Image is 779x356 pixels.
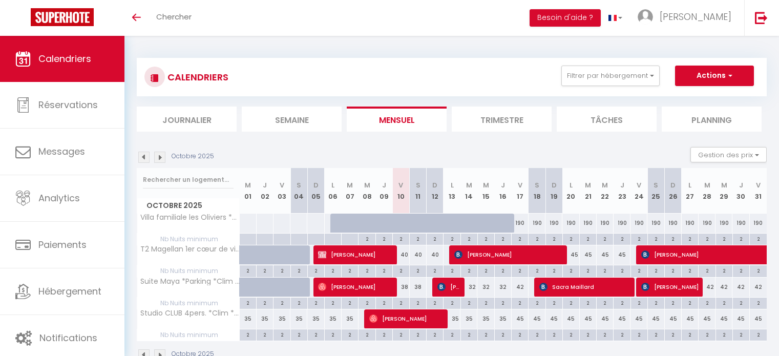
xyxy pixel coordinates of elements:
li: Semaine [242,107,342,132]
div: 2 [716,298,732,307]
th: 08 [359,168,375,214]
li: Planning [662,107,762,132]
div: 2 [512,234,528,243]
span: Nb Nuits minimum [137,329,239,341]
div: 2 [716,234,732,243]
div: 2 [546,298,562,307]
div: 2 [461,329,477,339]
th: 17 [512,168,529,214]
h3: CALENDRIERS [165,66,228,89]
div: 2 [750,234,767,243]
div: 35 [290,309,307,328]
div: 2 [495,329,511,339]
div: 2 [240,265,256,275]
th: 11 [410,168,427,214]
div: 190 [562,214,579,233]
span: Paiements [38,238,87,251]
div: 40 [410,245,427,264]
span: [PERSON_NAME] [318,245,393,264]
div: 45 [580,245,597,264]
span: Octobre 2025 [137,198,239,213]
div: 2 [427,298,443,307]
abbr: L [451,180,454,190]
div: 45 [647,309,664,328]
div: 190 [545,214,562,233]
div: 2 [733,298,749,307]
abbr: M [721,180,727,190]
div: 35 [257,309,273,328]
span: Réservations [38,98,98,111]
div: 35 [240,309,257,328]
span: Analytics [38,192,80,204]
span: Notifications [39,331,97,344]
span: Calendriers [38,52,91,65]
div: 2 [359,298,375,307]
div: 2 [291,265,307,275]
div: 2 [359,329,375,339]
div: 2 [699,298,715,307]
div: 45 [597,245,614,264]
div: 2 [563,298,579,307]
div: 38 [410,278,427,297]
div: 2 [325,298,341,307]
abbr: V [637,180,641,190]
abbr: V [398,180,403,190]
div: 42 [750,278,767,297]
div: 2 [273,329,290,339]
span: Chercher [156,11,192,22]
div: 190 [750,214,767,233]
div: 2 [614,265,630,275]
div: 2 [529,298,545,307]
div: 2 [699,329,715,339]
div: 190 [630,214,647,233]
th: 14 [460,168,477,214]
div: 2 [461,298,477,307]
div: 2 [240,298,256,307]
div: 2 [682,298,698,307]
div: 45 [665,309,682,328]
div: 2 [699,265,715,275]
abbr: J [501,180,505,190]
span: Studio CLUB 4pers. *Clim *Wifi *Piscine [139,309,241,317]
div: 2 [733,234,749,243]
div: 2 [342,329,358,339]
div: 2 [308,265,324,275]
div: 2 [580,234,596,243]
div: 2 [546,329,562,339]
div: 2 [631,234,647,243]
th: 03 [273,168,290,214]
abbr: D [432,180,437,190]
div: 2 [512,265,528,275]
th: 16 [495,168,512,214]
div: 2 [393,265,409,275]
div: 42 [512,278,529,297]
div: 2 [631,298,647,307]
div: 2 [427,234,443,243]
div: 2 [478,298,494,307]
abbr: V [280,180,284,190]
th: 27 [682,168,699,214]
button: Gestion des prix [690,147,767,162]
div: 2 [478,234,494,243]
span: Villa familiale les Oliviers *Clim *Wifi *Parking [139,214,241,221]
div: 2 [580,329,596,339]
input: Rechercher un logement... [143,171,234,189]
div: 35 [273,309,290,328]
abbr: M [483,180,489,190]
div: 2 [682,329,698,339]
div: 2 [308,298,324,307]
div: 32 [495,278,512,297]
th: 06 [325,168,342,214]
div: 2 [529,329,545,339]
div: 2 [750,265,767,275]
th: 31 [750,168,767,214]
li: Mensuel [347,107,447,132]
div: 2 [410,329,426,339]
div: 2 [597,265,613,275]
abbr: J [263,180,267,190]
abbr: V [518,180,522,190]
div: 2 [359,234,375,243]
th: 02 [257,168,273,214]
th: 12 [427,168,444,214]
th: 18 [529,168,545,214]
